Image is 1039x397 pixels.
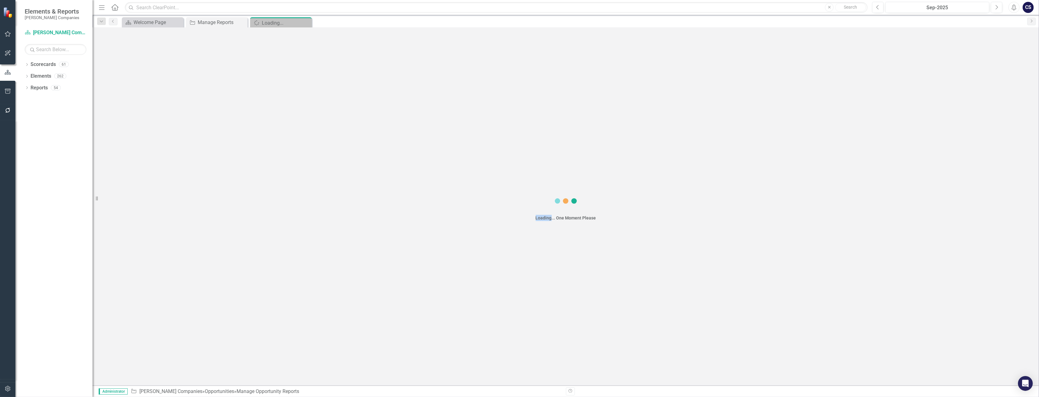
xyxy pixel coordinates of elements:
[31,84,48,92] a: Reports
[536,215,596,221] div: Loading... One Moment Please
[25,8,79,15] span: Elements & Reports
[188,18,246,26] a: Manage Reports
[1018,376,1033,391] div: Open Intercom Messenger
[31,61,56,68] a: Scorecards
[131,388,561,395] div: » »
[31,73,51,80] a: Elements
[198,18,246,26] div: Manage Reports
[888,4,987,11] div: Sep-2025
[1023,2,1034,13] button: CS
[205,388,234,394] a: Opportunities
[123,18,182,26] a: Welcome Page
[844,5,857,10] span: Search
[51,85,61,90] div: 54
[59,62,69,67] div: 61
[134,18,182,26] div: Welcome Page
[885,2,989,13] button: Sep-2025
[25,15,79,20] small: [PERSON_NAME] Companies
[125,2,868,13] input: Search ClearPoint...
[139,388,202,394] a: [PERSON_NAME] Companies
[3,7,14,18] img: ClearPoint Strategy
[25,29,86,36] a: [PERSON_NAME] Companies
[54,74,66,79] div: 262
[835,3,866,12] button: Search
[25,44,86,55] input: Search Below...
[99,388,128,395] span: Administrator
[262,19,310,27] div: Loading...
[237,388,299,394] div: Manage Opportunity Reports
